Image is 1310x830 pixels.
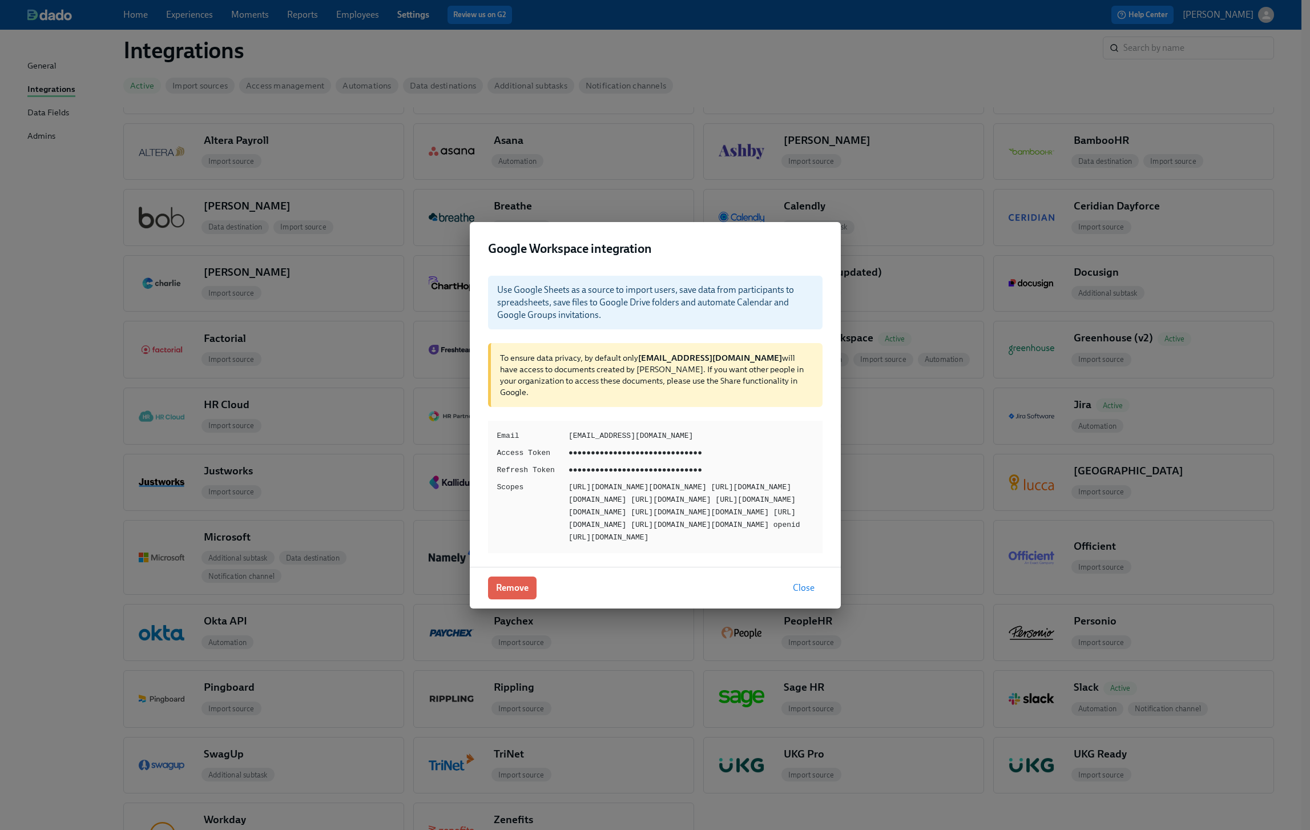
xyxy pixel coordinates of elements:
[497,447,555,460] strong: Access Token
[497,481,555,544] strong: Scopes
[497,430,555,442] strong: Email
[569,464,813,477] div: ●●●●●●●●●●●●●●●●●●●●●●●●●●●●●●
[569,447,813,460] div: ●●●●●●●●●●●●●●●●●●●●●●●●●●●●●●
[488,240,823,257] h2: Google Workspace integration
[569,481,813,544] div: [URL][DOMAIN_NAME][DOMAIN_NAME] [URL][DOMAIN_NAME][DOMAIN_NAME] [URL][DOMAIN_NAME] [URL][DOMAIN_N...
[497,279,813,326] div: Use Google Sheets as a source to import users, save data from participants to spreadsheets, save ...
[638,353,782,363] strong: [EMAIL_ADDRESS][DOMAIN_NAME]
[497,464,555,477] strong: Refresh Token
[785,577,823,599] button: Close
[496,582,529,594] span: Remove
[569,430,813,442] div: [EMAIL_ADDRESS][DOMAIN_NAME]
[488,577,537,599] button: Remove
[793,582,815,594] span: Close
[500,353,804,397] span: To ensure data privacy, by default only will have access to documents created by [PERSON_NAME]. I...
